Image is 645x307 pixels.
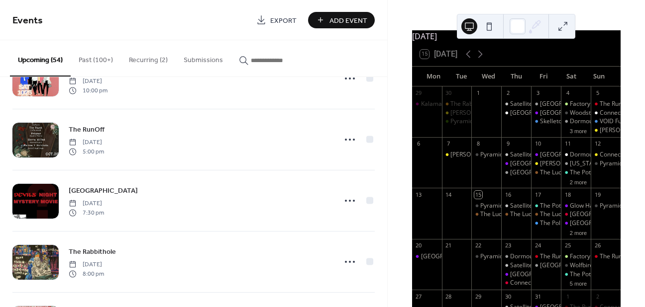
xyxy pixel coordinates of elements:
[442,117,472,126] div: Pyramid Scheme
[415,242,423,249] div: 20
[594,242,601,249] div: 26
[564,293,571,300] div: 1
[530,67,557,86] div: Fri
[510,100,584,108] div: Satellite Records Open Mic
[540,261,600,270] div: [GEOGRAPHIC_DATA]
[450,109,538,117] div: [PERSON_NAME] Eccentric Cafe
[421,252,481,261] div: [GEOGRAPHIC_DATA]
[412,100,442,108] div: Kalamazoo Photo Collective Meetup
[71,40,121,76] button: Past (100+)
[540,151,600,159] div: [GEOGRAPHIC_DATA]
[600,252,631,261] div: The RunOff
[561,261,591,270] div: Wolfbird House (St. Joseph)
[594,89,601,97] div: 5
[471,210,501,219] div: The Lucky Wolf
[445,89,452,97] div: 30
[270,15,297,26] span: Export
[474,242,482,249] div: 22
[591,252,621,261] div: The RunOff
[501,210,531,219] div: The Lucky Wolf
[561,270,591,279] div: The Potato Sack
[69,124,105,135] a: The RunOff
[69,269,104,278] span: 8:00 pm
[475,67,502,86] div: Wed
[591,126,621,135] div: Bell's Eccentric Cafe
[503,67,530,86] div: Thu
[594,140,601,148] div: 12
[591,202,621,210] div: Pyramid Scheme
[510,252,597,261] div: Dormouse: Rad Riso Open Print
[474,89,482,97] div: 1
[534,191,541,198] div: 17
[501,168,531,177] div: Dormouse Theater
[69,86,107,95] span: 10:00 pm
[69,199,104,208] span: [DATE]
[534,89,541,97] div: 3
[10,40,71,77] button: Upcoming (54)
[471,252,501,261] div: Pyramid Scheme
[501,159,531,168] div: Glow Hall
[249,12,304,28] a: Export
[69,208,104,217] span: 7:30 pm
[561,202,591,210] div: Glow Hall: Movie Matinee
[510,261,584,270] div: Satellite Records Open Mic
[510,168,570,177] div: [GEOGRAPHIC_DATA]
[570,202,641,210] div: Glow Hall: Movie Matinee
[534,242,541,249] div: 24
[329,15,367,26] span: Add Event
[480,210,522,219] div: The Lucky Wolf
[445,140,452,148] div: 7
[531,100,561,108] div: Dormouse Theater
[534,293,541,300] div: 31
[308,12,375,28] button: Add Event
[510,151,584,159] div: Satellite Records Open Mic
[540,109,600,117] div: [GEOGRAPHIC_DATA]
[531,151,561,159] div: Glow Hall
[504,191,512,198] div: 16
[570,252,610,261] div: Factory Coffee
[474,293,482,300] div: 29
[510,159,570,168] div: [GEOGRAPHIC_DATA]
[447,67,475,86] div: Tue
[561,159,591,168] div: Washington Avenue Arts & Culture Crawl
[474,140,482,148] div: 8
[585,67,613,86] div: Sun
[566,177,591,186] button: 2 more
[420,67,447,86] div: Mon
[591,159,621,168] div: Pyramid Scheme
[504,242,512,249] div: 23
[474,191,482,198] div: 15
[450,100,492,108] div: The Rabbithole
[450,117,497,126] div: Pyramid Scheme
[12,11,43,30] span: Events
[531,219,561,228] div: The Polish Hall @ Factory Coffee
[69,77,107,86] span: [DATE]
[121,40,176,76] button: Recurring (2)
[564,89,571,97] div: 4
[69,147,104,156] span: 5:00 pm
[531,117,561,126] div: Skelletones
[540,117,572,126] div: Skelletones
[566,126,591,135] button: 3 more
[501,202,531,210] div: Satellite Records Open Mic
[531,109,561,117] div: Glow Hall
[570,270,614,279] div: The Potato Sack
[69,185,138,196] a: [GEOGRAPHIC_DATA]
[570,219,630,228] div: [GEOGRAPHIC_DATA]
[561,100,591,108] div: Factory Coffee (Frank St)
[534,140,541,148] div: 10
[450,151,538,159] div: [PERSON_NAME] Eccentric Cafe
[501,270,531,279] div: Glow Hall
[564,140,571,148] div: 11
[540,100,600,108] div: [GEOGRAPHIC_DATA]
[564,242,571,249] div: 25
[591,109,621,117] div: Connecting Chords Fest (Dormouse Theater)
[501,279,531,287] div: Connecting Chords Fest (Dalton Theatre - Kalamazoo College)
[176,40,231,76] button: Submissions
[412,30,621,42] div: [DATE]
[531,210,561,219] div: The Lucky Wolf
[531,261,561,270] div: Dormouse Theatre
[471,151,501,159] div: Pyramid Scheme
[504,293,512,300] div: 30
